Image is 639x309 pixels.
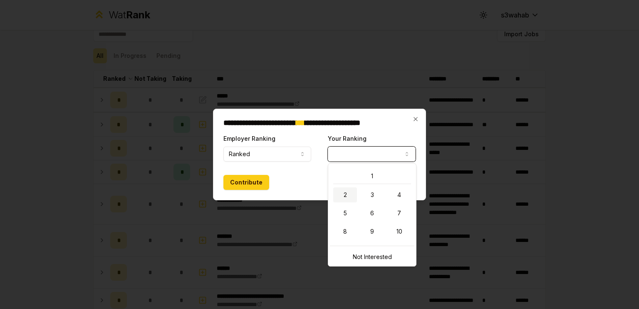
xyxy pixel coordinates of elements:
[397,209,401,217] span: 7
[370,209,374,217] span: 6
[223,135,275,142] label: Employer Ranking
[397,191,401,199] span: 4
[328,135,367,142] label: Your Ranking
[396,227,402,236] span: 10
[223,175,269,190] button: Contribute
[353,253,392,261] span: Not Interested
[343,227,347,236] span: 8
[371,172,373,180] span: 1
[344,209,347,217] span: 5
[344,191,347,199] span: 2
[371,191,374,199] span: 3
[370,227,374,236] span: 9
